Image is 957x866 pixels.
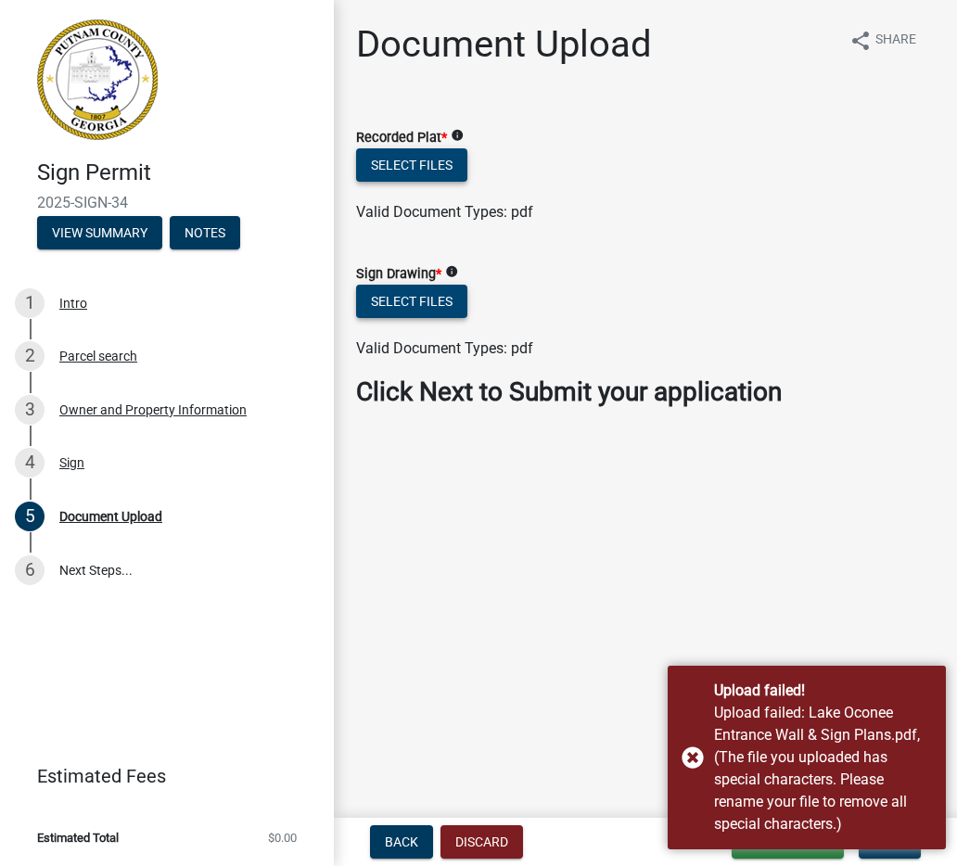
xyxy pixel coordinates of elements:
div: Owner and Property Information [59,403,247,416]
i: info [445,265,458,278]
wm-modal-confirm: Notes [170,226,240,241]
a: Estimated Fees [15,758,304,795]
button: View Summary [37,216,162,249]
button: Notes [170,216,240,249]
span: Valid Document Types: pdf [356,339,533,357]
button: Select files [356,148,467,182]
label: Sign Drawing [356,268,441,281]
img: Putnam County, Georgia [37,19,158,140]
div: Sign [59,456,84,469]
strong: Click Next to Submit your application [356,376,782,407]
h1: Document Upload [356,22,652,67]
button: Back [370,825,433,859]
button: shareShare [835,22,931,58]
div: Upload failed: Lake Oconee Entrance Wall & Sign Plans.pdf, (The file you uploaded has special cha... [714,702,932,835]
button: Discard [440,825,523,859]
div: Parcel search [59,350,137,363]
i: share [849,30,872,52]
span: Share [875,30,916,52]
span: Back [385,834,418,849]
i: info [451,129,464,142]
button: Select files [356,285,467,318]
h4: Sign Permit [37,159,319,186]
div: 4 [15,448,45,478]
div: Document Upload [59,510,162,523]
div: 5 [15,502,45,531]
div: 6 [15,555,45,585]
span: $0.00 [268,832,297,844]
div: 2 [15,341,45,371]
span: Valid Document Types: pdf [356,203,533,221]
div: Upload failed! [714,680,932,702]
div: 1 [15,288,45,318]
span: 2025-SIGN-34 [37,194,297,211]
span: Estimated Total [37,832,119,844]
div: 3 [15,395,45,425]
wm-modal-confirm: Summary [37,226,162,241]
label: Recorded Plat [356,132,447,145]
div: Intro [59,297,87,310]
